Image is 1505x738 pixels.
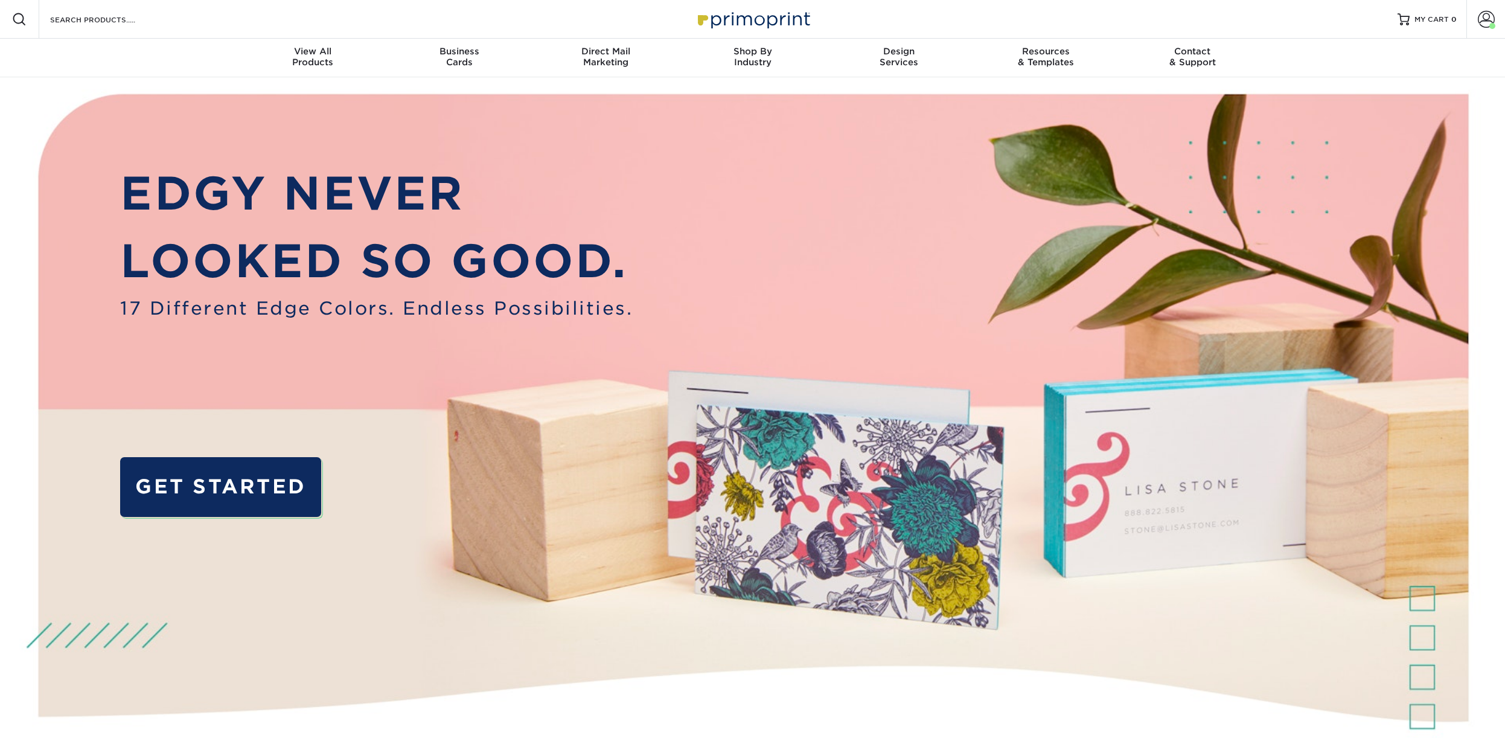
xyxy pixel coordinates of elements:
[679,39,826,77] a: Shop ByIndustry
[973,46,1119,68] div: & Templates
[1119,39,1266,77] a: Contact& Support
[692,6,813,32] img: Primoprint
[49,12,167,27] input: SEARCH PRODUCTS.....
[679,46,826,68] div: Industry
[386,46,532,68] div: Cards
[532,39,679,77] a: Direct MailMarketing
[120,227,633,295] p: LOOKED SO GOOD.
[973,46,1119,57] span: Resources
[240,39,386,77] a: View AllProducts
[1414,14,1449,25] span: MY CART
[1119,46,1266,57] span: Contact
[826,46,973,68] div: Services
[386,39,532,77] a: BusinessCards
[240,46,386,68] div: Products
[120,295,633,322] span: 17 Different Edge Colors. Endless Possibilities.
[826,39,973,77] a: DesignServices
[973,39,1119,77] a: Resources& Templates
[386,46,532,57] span: Business
[120,159,633,227] p: EDGY NEVER
[240,46,386,57] span: View All
[1451,15,1457,24] span: 0
[120,457,321,516] a: GET STARTED
[532,46,679,68] div: Marketing
[826,46,973,57] span: Design
[679,46,826,57] span: Shop By
[1119,46,1266,68] div: & Support
[532,46,679,57] span: Direct Mail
